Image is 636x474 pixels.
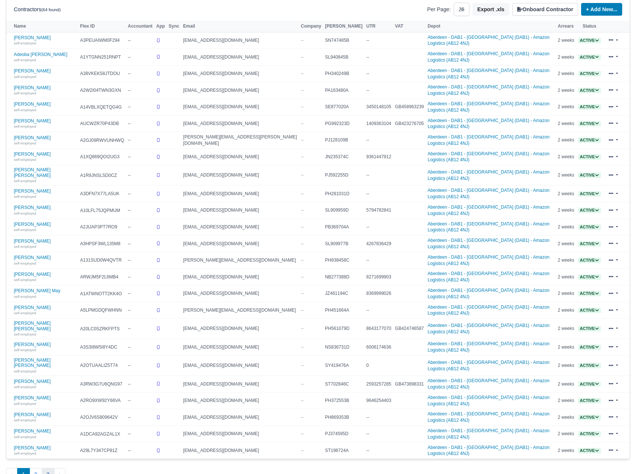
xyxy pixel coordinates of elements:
[14,75,36,79] small: self-employed
[364,132,393,149] td: --
[556,65,576,82] td: 2 weeks
[428,238,549,249] a: Aberdeen - DAB1 - [GEOGRAPHIC_DATA] (DAB1) - Amazon Logistics (AB12 4NJ)
[323,132,364,149] td: PJ128109B
[126,202,154,219] td: --
[14,261,36,265] small: self-employed
[301,121,304,126] span: --
[556,32,576,49] td: 2 weeks
[181,252,299,269] td: [PERSON_NAME][EMAIL_ADDRESS][DOMAIN_NAME]
[126,219,154,236] td: --
[428,445,549,456] a: Aberdeen - DAB1 - [GEOGRAPHIC_DATA] (DAB1) - Amazon Logistics (AB12 4NJ)
[14,379,76,390] a: [PERSON_NAME] self-employed
[428,323,549,334] a: Aberdeen - DAB1 - [GEOGRAPHIC_DATA] (DAB1) - Amazon Logistics (AB12 4NJ)
[181,376,299,393] td: [EMAIL_ADDRESS][DOMAIN_NAME]
[14,222,76,233] a: [PERSON_NAME] self-employed
[323,32,364,49] td: SN747485B
[301,137,304,143] span: --
[181,32,299,49] td: [EMAIL_ADDRESS][DOMAIN_NAME]
[14,118,76,129] a: [PERSON_NAME] self-employed
[14,211,36,215] small: self-employed
[78,65,126,82] td: A38VKEK58JTDOU
[301,224,304,230] span: --
[556,319,576,339] td: 2 weeks
[364,392,393,409] td: 9646254403
[78,99,126,115] td: A14VBLXQETQG4G
[14,68,76,79] a: [PERSON_NAME] self-employed
[556,49,576,66] td: 2 weeks
[578,381,601,387] a: Active
[181,302,299,319] td: [PERSON_NAME][EMAIL_ADDRESS][DOMAIN_NAME]
[14,102,76,112] a: [PERSON_NAME] self-employed
[14,152,76,162] a: [PERSON_NAME] self-employed
[126,49,154,66] td: --
[181,99,299,115] td: [EMAIL_ADDRESS][DOMAIN_NAME]
[301,38,304,43] span: --
[578,344,601,350] span: Active
[428,68,549,79] a: Aberdeen - DAB1 - [GEOGRAPHIC_DATA] (DAB1) - Amazon Logistics (AB12 4NJ)
[14,52,76,63] a: Adeoba [PERSON_NAME] self-employed
[181,82,299,99] td: [EMAIL_ADDRESS][DOMAIN_NAME]
[364,21,393,32] th: UTR
[323,219,364,236] td: PB369704A
[578,71,601,76] a: Active
[323,319,364,339] td: PH561079D
[301,54,304,60] span: --
[126,286,154,302] td: --
[181,286,299,302] td: [EMAIL_ADDRESS][DOMAIN_NAME]
[578,104,601,109] a: Active
[126,132,154,149] td: --
[556,219,576,236] td: 2 weeks
[364,219,393,236] td: --
[364,149,393,165] td: 9361447912
[576,21,603,32] th: Status
[323,202,364,219] td: SL909959D
[578,71,601,77] span: Active
[181,269,299,286] td: [EMAIL_ADDRESS][DOMAIN_NAME]
[78,355,126,375] td: A2OTUAALIZ5T74
[301,154,304,159] span: --
[581,3,622,16] a: + Add New...
[126,32,154,49] td: --
[323,286,364,302] td: JZ461194C
[578,137,601,143] span: Active
[556,82,576,99] td: 2 weeks
[578,38,601,43] span: Active
[578,88,601,93] a: Active
[428,378,549,390] a: Aberdeen - DAB1 - [GEOGRAPHIC_DATA] (DAB1) - Amazon Logistics (AB12 4NJ)
[323,409,364,426] td: PH869353B
[181,132,299,149] td: [PERSON_NAME][EMAIL_ADDRESS][PERSON_NAME][DOMAIN_NAME]
[578,3,622,16] div: + Add New...
[364,355,393,375] td: 0
[301,172,304,178] span: --
[364,49,393,66] td: --
[301,363,304,368] span: --
[41,7,61,12] small: (64 found)
[578,172,601,178] a: Active
[578,54,601,60] span: Active
[578,291,601,296] span: Active
[364,32,393,49] td: --
[364,82,393,99] td: --
[78,165,126,185] td: A1R9JNSLSD0CZ
[364,236,393,252] td: 4267836429
[14,311,36,315] small: self-employed
[578,154,601,159] a: Active
[428,188,549,199] a: Aberdeen - DAB1 - [GEOGRAPHIC_DATA] (DAB1) - Amazon Logistics (AB12 4NJ)
[14,41,36,45] small: self-employed
[502,387,636,474] iframe: Chat Widget
[14,288,76,299] a: [PERSON_NAME] May self-employed
[556,269,576,286] td: 2 weeks
[14,85,76,96] a: [PERSON_NAME] self-employed
[578,363,601,368] span: Active
[556,355,576,375] td: 2 weeks
[301,208,304,213] span: --
[393,21,426,32] th: VAT
[578,154,601,160] span: Active
[578,208,601,213] a: Active
[14,35,76,46] a: [PERSON_NAME] self-employed
[126,339,154,356] td: --
[14,141,36,145] small: self-employed
[364,302,393,319] td: --
[428,360,549,371] a: Aberdeen - DAB1 - [GEOGRAPHIC_DATA] (DAB1) - Amazon Logistics (AB12 4NJ)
